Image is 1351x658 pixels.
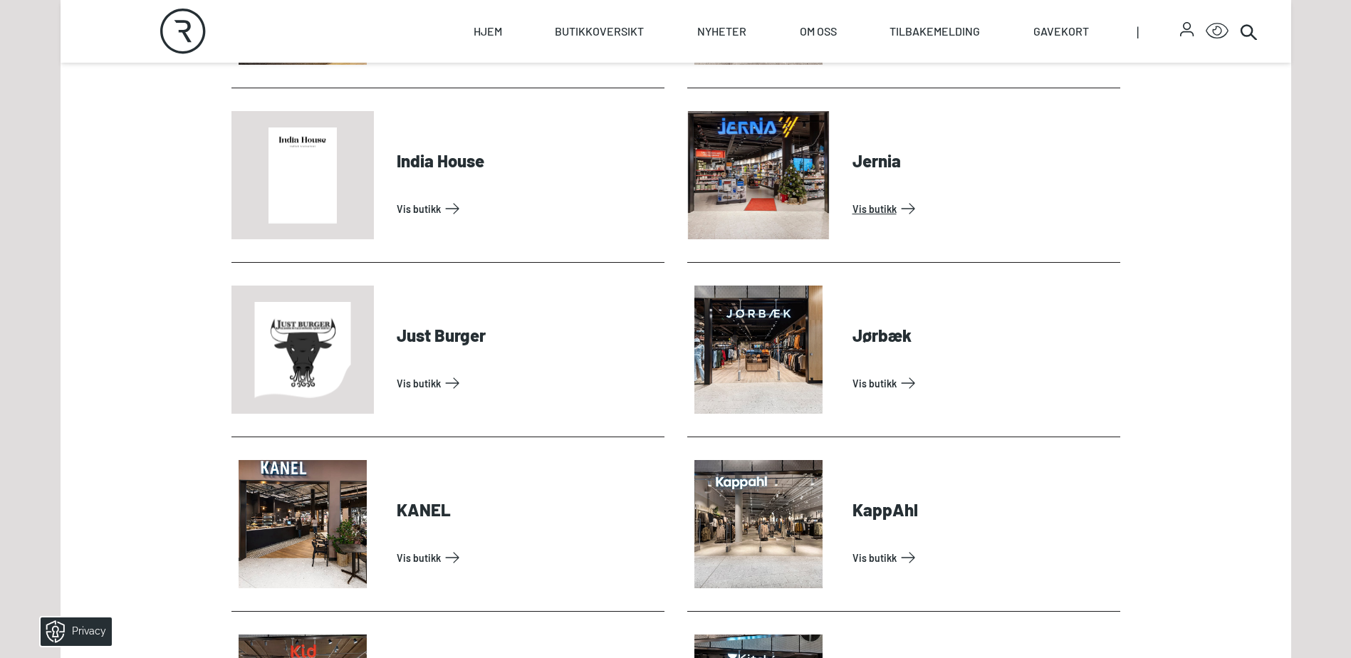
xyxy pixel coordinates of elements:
iframe: Manage Preferences [14,612,130,651]
a: Vis Butikk: KANEL [397,546,659,569]
a: Vis Butikk: Jernia [852,197,1115,220]
button: Open Accessibility Menu [1206,20,1229,43]
a: Vis Butikk: KappAhl [852,546,1115,569]
a: Vis Butikk: Jørbæk [852,372,1115,395]
a: Vis Butikk: Just Burger [397,372,659,395]
a: Vis Butikk: India House [397,197,659,220]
